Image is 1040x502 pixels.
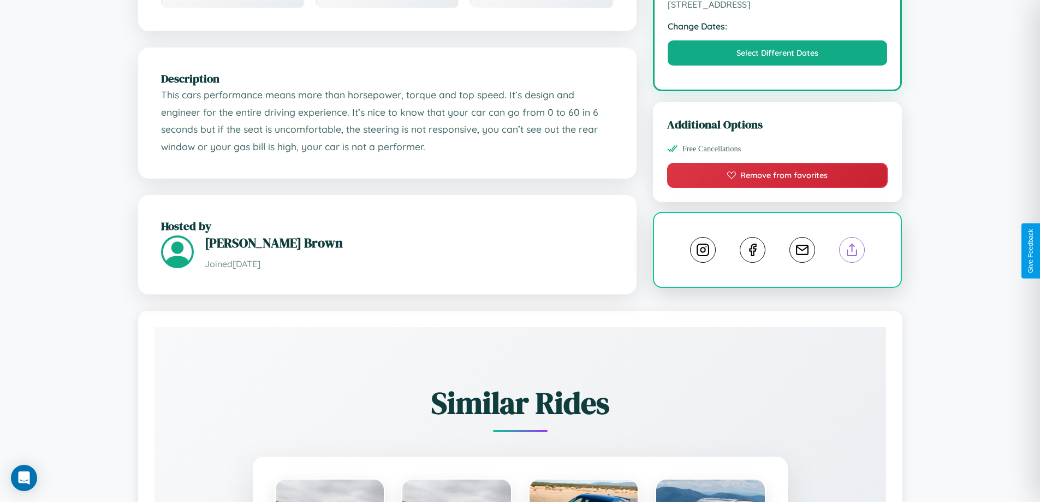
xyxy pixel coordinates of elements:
button: Remove from favorites [667,163,888,188]
h3: [PERSON_NAME] Brown [205,234,614,252]
strong: Change Dates: [668,21,888,32]
div: Open Intercom Messenger [11,465,37,491]
div: Give Feedback [1027,229,1035,273]
button: Select Different Dates [668,40,888,66]
h2: Description [161,70,614,86]
h2: Hosted by [161,218,614,234]
h3: Additional Options [667,116,888,132]
p: Joined [DATE] [205,256,614,272]
span: Free Cancellations [682,144,741,153]
h2: Similar Rides [193,382,848,424]
p: This cars performance means more than horsepower, torque and top speed. It’s design and engineer ... [161,86,614,156]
